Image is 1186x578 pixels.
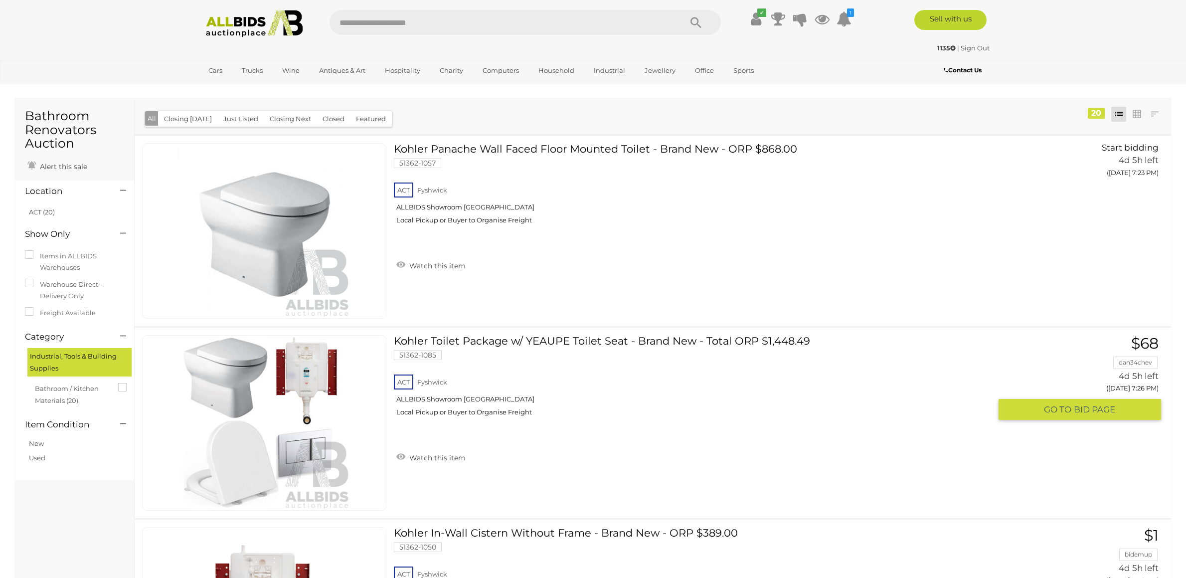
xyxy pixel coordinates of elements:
a: Wine [276,62,306,79]
button: GO TOBID PAGE [999,399,1162,420]
a: Household [532,62,581,79]
a: Sign Out [961,44,990,52]
span: BID PAGE [1074,404,1115,415]
a: Hospitality [378,62,427,79]
button: Search [671,10,721,35]
a: Trucks [235,62,269,79]
a: Kohler Panache Wall Faced Floor Mounted Toilet - Brand New - ORP $868.00 51362-1057 ACT Fyshwick ... [401,143,991,232]
span: Watch this item [407,261,466,270]
span: | [957,44,959,52]
a: [GEOGRAPHIC_DATA] [202,79,286,95]
a: ✔ [749,10,764,28]
button: Featured [350,111,392,127]
label: Items in ALLBIDS Warehouses [25,250,124,274]
span: $68 [1131,334,1159,353]
span: Alert this sale [37,162,87,171]
a: Kohler Toilet Package w/ YEAUPE Toilet Seat - Brand New - Total ORP $1,448.49 51362-1085 ACT Fysh... [401,335,991,424]
a: Used [29,454,45,462]
a: Cars [202,62,229,79]
span: $1 [1144,526,1159,545]
h4: Category [25,332,105,342]
a: Sell with us [914,10,987,30]
a: Computers [476,62,525,79]
i: 1 [847,8,854,17]
a: Charity [433,62,470,79]
h4: Show Only [25,229,105,239]
b: Contact Us [944,66,982,74]
div: 20 [1088,108,1105,119]
a: Contact Us [944,65,984,76]
a: Watch this item [394,257,468,272]
a: Office [688,62,720,79]
a: 1135 [937,44,957,52]
a: Sports [727,62,760,79]
a: 1 [837,10,851,28]
img: 51362-1057a.PNG [177,144,351,318]
h4: Location [25,187,105,196]
label: Freight Available [25,307,96,319]
button: Closed [317,111,350,127]
a: Antiques & Art [313,62,372,79]
a: New [29,439,44,447]
a: $68 dan34chev 4d 5h left ([DATE] 7:26 PM) GO TOBID PAGE [1006,335,1162,421]
a: Jewellery [638,62,682,79]
button: Closing [DATE] [158,111,218,127]
a: Start bidding 4d 5h left ([DATE] 7:23 PM) [1006,143,1162,182]
h4: Item Condition [25,420,105,429]
i: ✔ [757,8,766,17]
a: Alert this sale [25,158,90,173]
button: Closing Next [264,111,317,127]
span: Watch this item [407,453,466,462]
a: Watch this item [394,449,468,464]
span: Start bidding [1102,143,1159,153]
a: ACT (20) [29,208,55,216]
span: Bathroom / Kitchen Materials (20) [35,381,110,406]
img: 51362-1085a.jpg [177,336,351,510]
div: Industrial, Tools & Building Supplies [27,348,132,377]
h1: Bathroom Renovators Auction [25,109,124,151]
button: Just Listed [217,111,264,127]
img: Allbids.com.au [200,10,309,37]
strong: 1135 [937,44,956,52]
a: Industrial [587,62,632,79]
label: Warehouse Direct - Delivery Only [25,279,124,302]
button: All [145,111,159,126]
span: GO TO [1044,404,1074,415]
